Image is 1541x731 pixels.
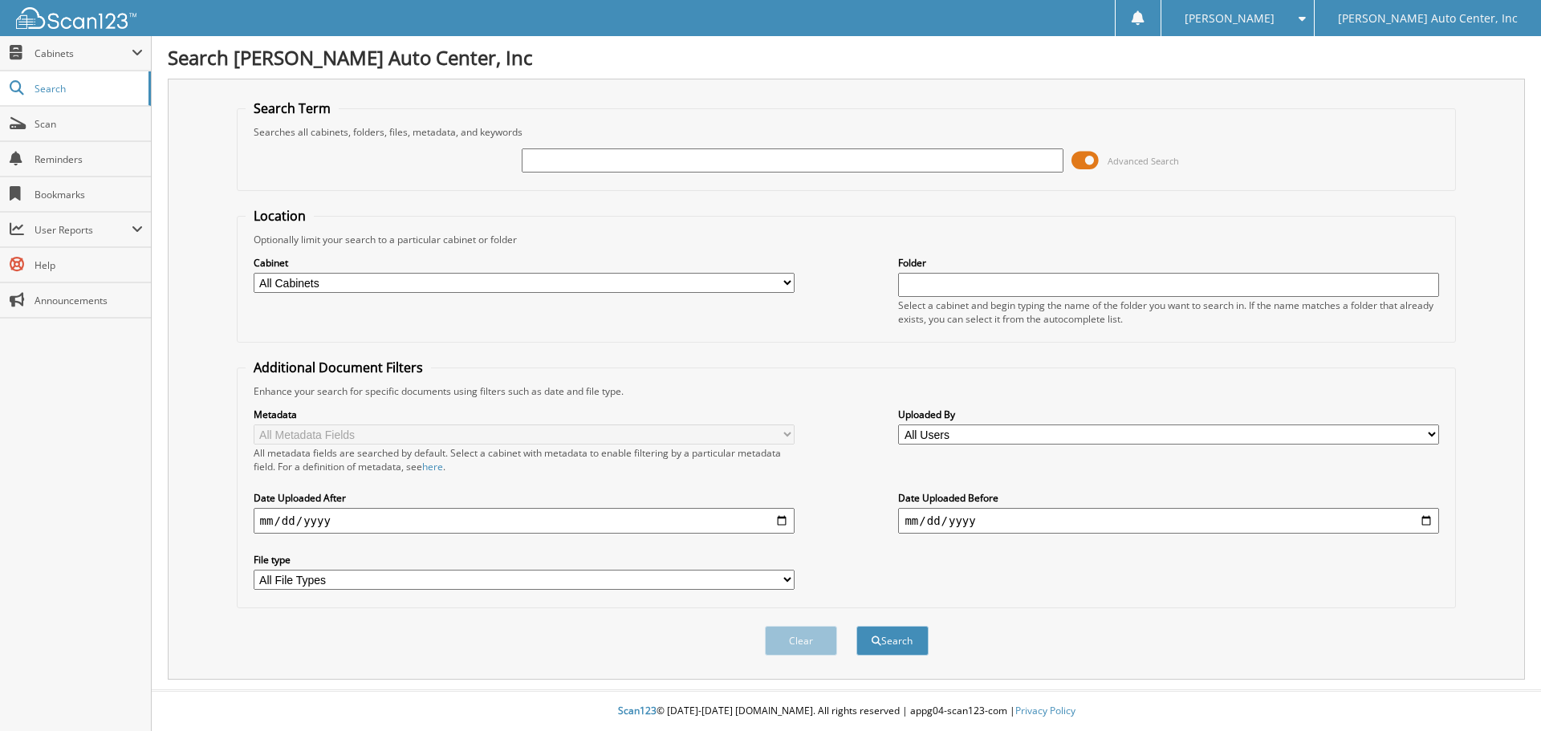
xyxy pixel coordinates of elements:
span: Bookmarks [35,188,143,201]
div: © [DATE]-[DATE] [DOMAIN_NAME]. All rights reserved | appg04-scan123-com | [152,692,1541,731]
label: Cabinet [254,256,795,270]
span: [PERSON_NAME] Auto Center, Inc [1338,14,1518,23]
label: File type [254,553,795,567]
span: Cabinets [35,47,132,60]
span: User Reports [35,223,132,237]
div: Select a cabinet and begin typing the name of the folder you want to search in. If the name match... [898,298,1439,326]
span: Advanced Search [1108,155,1179,167]
label: Uploaded By [898,408,1439,421]
div: All metadata fields are searched by default. Select a cabinet with metadata to enable filtering b... [254,446,795,473]
label: Metadata [254,408,795,421]
input: start [254,508,795,534]
a: here [422,460,443,473]
label: Date Uploaded Before [898,491,1439,505]
label: Folder [898,256,1439,270]
span: Announcements [35,294,143,307]
div: Searches all cabinets, folders, files, metadata, and keywords [246,125,1448,139]
h1: Search [PERSON_NAME] Auto Center, Inc [168,44,1525,71]
span: Scan [35,117,143,131]
legend: Location [246,207,314,225]
div: Optionally limit your search to a particular cabinet or folder [246,233,1448,246]
legend: Additional Document Filters [246,359,431,376]
img: scan123-logo-white.svg [16,7,136,29]
input: end [898,508,1439,534]
span: [PERSON_NAME] [1185,14,1275,23]
span: Reminders [35,152,143,166]
label: Date Uploaded After [254,491,795,505]
button: Search [856,626,929,656]
button: Clear [765,626,837,656]
div: Enhance your search for specific documents using filters such as date and file type. [246,384,1448,398]
span: Help [35,258,143,272]
a: Privacy Policy [1015,704,1075,717]
legend: Search Term [246,99,339,117]
span: Search [35,82,140,95]
span: Scan123 [618,704,657,717]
